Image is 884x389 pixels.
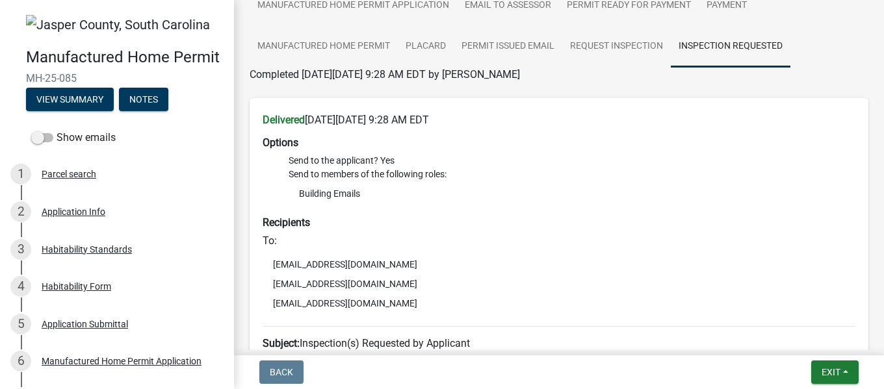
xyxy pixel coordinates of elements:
div: Application Info [42,207,105,216]
li: Building Emails [289,184,855,203]
a: Inspection Requested [671,26,790,68]
div: Habitability Form [42,282,111,291]
button: View Summary [26,88,114,111]
a: Placard [398,26,454,68]
li: Send to the applicant? Yes [289,154,855,168]
a: Request Inspection [562,26,671,68]
li: [EMAIL_ADDRESS][DOMAIN_NAME] [263,274,855,294]
li: [EMAIL_ADDRESS][DOMAIN_NAME] [263,294,855,313]
div: 4 [10,276,31,297]
strong: Options [263,136,298,149]
wm-modal-confirm: Notes [119,95,168,105]
span: Back [270,367,293,377]
button: Back [259,360,304,384]
span: MH-25-085 [26,72,208,84]
div: 2 [10,201,31,222]
li: [EMAIL_ADDRESS][DOMAIN_NAME] [263,255,855,274]
h6: To: [263,234,855,247]
a: Permit Issued Email [454,26,562,68]
h6: [DATE][DATE] 9:28 AM EDT [263,114,855,126]
wm-modal-confirm: Summary [26,95,114,105]
strong: Delivered [263,114,305,126]
label: Show emails [31,130,116,145]
div: 1 [10,164,31,184]
div: 3 [10,239,31,260]
strong: Subject: [263,337,300,349]
li: Send to members of the following roles: [289,168,855,206]
img: Jasper County, South Carolina [26,15,210,34]
div: Parcel search [42,169,96,179]
span: Completed [DATE][DATE] 9:28 AM EDT by [PERSON_NAME] [250,68,520,81]
div: 5 [10,314,31,334]
div: Application Submittal [42,320,128,329]
div: 6 [10,351,31,371]
div: Manufactured Home Permit Application [42,357,201,366]
a: Manufactured Home Permit [250,26,398,68]
button: Exit [811,360,859,384]
button: Notes [119,88,168,111]
h6: Inspection(s) Requested by Applicant [263,337,855,349]
strong: Recipients [263,216,310,229]
div: Habitability Standards [42,245,132,254]
span: Exit [822,367,840,377]
h4: Manufactured Home Permit [26,48,224,67]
